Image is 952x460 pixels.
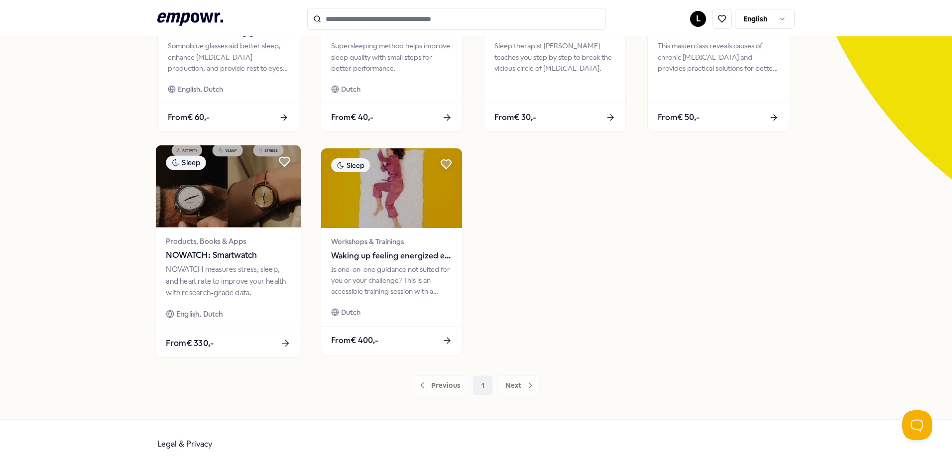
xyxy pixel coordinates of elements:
span: From € 30,- [494,111,536,124]
span: Waking up feeling energized en refreshed [331,249,452,262]
a: package imageSleepProducts, Books & AppsNOWATCH: SmartwatchNOWATCH measures stress, sleep, and he... [155,145,302,358]
span: NOWATCH: Smartwatch [166,249,290,262]
img: package image [321,148,462,228]
div: Sleep therapist [PERSON_NAME] teaches you step by step to break the vicious circle of [MEDICAL_DA... [494,40,615,74]
div: This masterclass reveals causes of chronic [MEDICAL_DATA] and provides practical solutions for be... [658,40,779,74]
span: From € 330,- [166,337,214,349]
a: package imageSleepWorkshops & TrainingsWaking up feeling energized en refreshedIs one-on-one guid... [321,148,463,355]
button: L [690,11,706,27]
span: Dutch [341,307,360,318]
span: English, Dutch [176,309,223,320]
iframe: Help Scout Beacon - Open [902,410,932,440]
div: Sleep [166,156,206,170]
span: Workshops & Trainings [331,236,452,247]
span: From € 40,- [331,111,373,124]
span: Dutch [341,84,360,95]
img: package image [156,145,301,228]
span: From € 50,- [658,111,700,124]
div: NOWATCH measures stress, sleep, and heart rate to improve your health with research-grade data. [166,264,290,298]
span: From € 400,- [331,334,378,347]
div: Supersleeping method helps improve sleep quality with small steps for better performance. [331,40,452,74]
div: Is one-on-one guidance not suited for you or your challenge? This is an accessible training sessi... [331,264,452,297]
a: Legal & Privacy [157,439,213,449]
span: From € 60,- [168,111,210,124]
div: Sleep [331,158,370,172]
input: Search for products, categories or subcategories [307,8,606,30]
span: Products, Books & Apps [166,235,290,247]
span: English, Dutch [178,84,223,95]
div: Somnoblue glasses aid better sleep, enhance [MEDICAL_DATA] production, and provide rest to eyes a... [168,40,289,74]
